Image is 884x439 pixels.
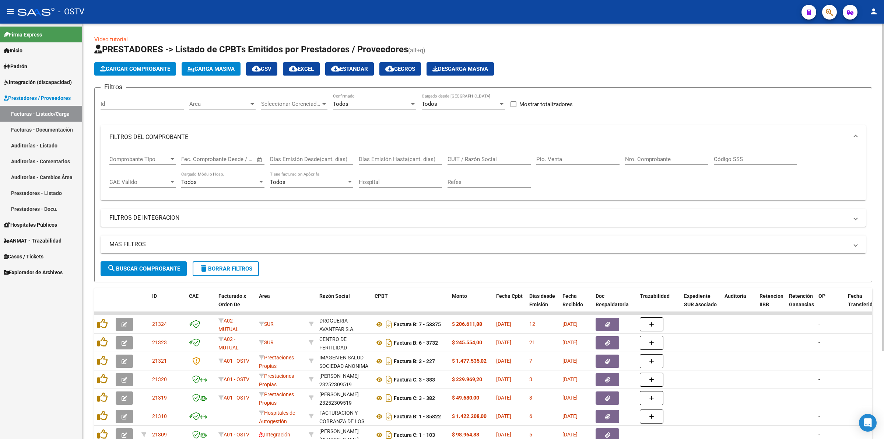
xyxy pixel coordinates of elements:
span: 21324 [152,321,167,327]
span: Fecha Transferido [848,293,876,307]
mat-icon: cloud_download [385,64,394,73]
span: Doc Respaldatoria [596,293,629,307]
datatable-header-cell: Fecha Cpbt [493,288,526,321]
span: [DATE] [562,321,578,327]
span: 21319 [152,395,167,401]
datatable-header-cell: Auditoria [722,288,757,321]
strong: Factura C: 3 - 383 [394,377,435,383]
span: Expediente SUR Asociado [684,293,717,307]
mat-icon: delete [199,264,208,273]
span: - [818,395,820,401]
span: Comprobante Tipo [109,156,169,163]
span: [DATE] [562,339,578,345]
span: Trazabilidad [640,293,670,299]
strong: Factura C: 3 - 382 [394,395,435,401]
button: Buscar Comprobante [101,261,187,276]
span: Padrón [4,62,27,70]
strong: Factura B: 1 - 85822 [394,414,441,419]
datatable-header-cell: Doc Respaldatoria [593,288,637,321]
span: - [818,376,820,382]
span: [DATE] [496,395,511,401]
span: Retención Ganancias [789,293,814,307]
span: 21320 [152,376,167,382]
mat-expansion-panel-header: MAS FILTROS [101,236,866,253]
span: Todos [422,101,437,107]
datatable-header-cell: Monto [449,288,493,321]
span: Retencion IIBB [760,293,783,307]
span: - [818,321,820,327]
span: Fecha Recibido [562,293,583,307]
strong: $ 229.969,20 [452,376,482,382]
button: Cargar Comprobante [94,62,176,76]
span: A01 - OSTV [224,358,249,364]
span: Descarga Masiva [432,66,488,72]
strong: $ 245.554,00 [452,339,482,345]
span: Integración [259,432,290,438]
i: Descargar documento [384,318,394,330]
strong: Factura B: 3 - 227 [394,358,435,364]
mat-icon: search [107,264,116,273]
mat-icon: person [869,7,878,16]
span: CAE [189,293,199,299]
span: [DATE] [562,395,578,401]
span: Gecros [385,66,415,72]
span: [DATE] [496,358,511,364]
span: Monto [452,293,467,299]
span: PRESTADORES -> Listado de CPBTs Emitidos por Prestadores / Proveedores [94,44,408,55]
span: [DATE] [562,376,578,382]
i: Descargar documento [384,355,394,367]
button: EXCEL [283,62,320,76]
strong: Factura B: 6 - 3732 [394,340,438,346]
datatable-header-cell: CPBT [372,288,449,321]
span: A01 - OSTV [224,395,249,401]
strong: $ 1.477.535,02 [452,358,487,364]
span: Integración (discapacidad) [4,78,72,86]
strong: Factura C: 1 - 103 [394,432,435,438]
div: 30708905174 [319,353,369,369]
input: Fecha inicio [181,156,211,163]
app-download-masive: Descarga masiva de comprobantes (adjuntos) [427,62,494,76]
span: [DATE] [496,339,511,345]
mat-expansion-panel-header: FILTROS DE INTEGRACION [101,209,866,227]
h3: Filtros [101,82,126,92]
datatable-header-cell: Trazabilidad [637,288,681,321]
span: SUR [259,321,274,327]
mat-panel-title: FILTROS DEL COMPROBANTE [109,133,848,141]
span: CPBT [375,293,388,299]
strong: $ 98.964,88 [452,432,479,438]
i: Descargar documento [384,392,394,404]
datatable-header-cell: Facturado x Orden De [215,288,256,321]
span: [DATE] [496,321,511,327]
span: CAE Válido [109,179,169,185]
span: Cargar Comprobante [100,66,170,72]
span: 21 [529,339,535,345]
datatable-header-cell: Retención Ganancias [786,288,815,321]
span: Area [189,101,249,107]
span: Prestaciones Propias [259,355,294,369]
span: Mostrar totalizadores [519,100,573,109]
button: Descarga Masiva [427,62,494,76]
span: - [818,339,820,345]
span: Hospitales Públicos [4,221,57,229]
div: [PERSON_NAME] [319,372,359,380]
span: Prestadores / Proveedores [4,94,71,102]
span: 3 [529,376,532,382]
span: A01 - OSTV [224,432,249,438]
span: Razón Social [319,293,350,299]
button: Gecros [379,62,421,76]
i: Descargar documento [384,337,394,349]
span: [DATE] [562,358,578,364]
strong: $ 1.422.208,00 [452,413,487,419]
datatable-header-cell: Fecha Recibido [559,288,593,321]
span: 21309 [152,432,167,438]
button: Carga Masiva [182,62,241,76]
mat-icon: menu [6,7,15,16]
div: DROGUERIA AVANTFAR S.A. [319,317,369,334]
span: Fecha Cpbt [496,293,523,299]
div: 30715497456 [319,409,369,424]
datatable-header-cell: Días desde Emisión [526,288,559,321]
strong: $ 206.611,88 [452,321,482,327]
span: [DATE] [496,432,511,438]
a: Video tutorial [94,36,128,43]
span: Todos [181,179,197,185]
